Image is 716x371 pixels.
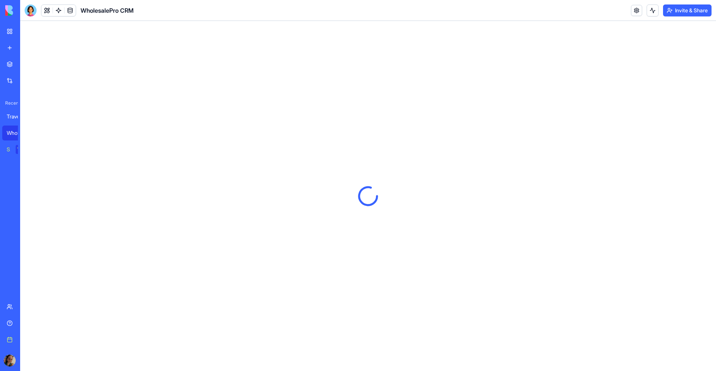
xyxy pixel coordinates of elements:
span: WholesalePro CRM [81,6,134,15]
div: Social Media Content Generator [7,146,10,153]
a: Social Media Content GeneratorTRY [2,142,32,157]
a: TravelPro CRM [2,109,32,124]
span: Recent [2,100,18,106]
img: logo [5,5,51,16]
a: WholesalePro CRM [2,126,32,140]
div: TRY [16,145,28,154]
button: Invite & Share [663,4,712,16]
div: TravelPro CRM [7,113,28,120]
div: WholesalePro CRM [7,129,28,137]
img: ACg8ocIWHQyuaCQ-pb7wL2F0WIfktPM8IfnPHzZXeApOBx0JfXRmZZ8=s96-c [4,355,16,367]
